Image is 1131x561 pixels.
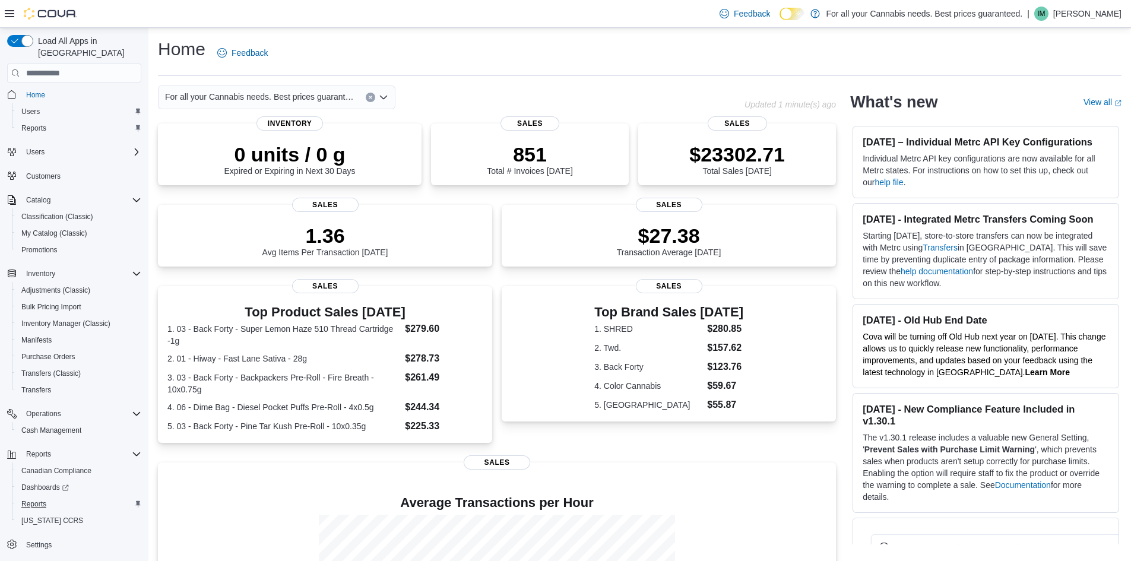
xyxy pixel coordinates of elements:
[21,516,83,525] span: [US_STATE] CCRS
[12,512,146,529] button: [US_STATE] CCRS
[689,142,785,166] p: $23302.71
[707,379,743,393] dd: $59.67
[594,361,702,373] dt: 3. Back Forty
[617,224,721,248] p: $27.38
[167,420,400,432] dt: 5. 03 - Back Forty - Pine Tar Kush Pre-Roll - 10x0.35g
[617,224,721,257] div: Transaction Average [DATE]
[26,172,61,181] span: Customers
[26,269,55,278] span: Inventory
[21,447,56,461] button: Reports
[21,286,90,295] span: Adjustments (Classic)
[213,41,273,65] a: Feedback
[21,499,46,509] span: Reports
[17,226,92,240] a: My Catalog (Classic)
[17,283,141,297] span: Adjustments (Classic)
[26,540,52,550] span: Settings
[2,144,146,160] button: Users
[232,47,268,59] span: Feedback
[734,8,770,20] span: Feedback
[21,212,93,221] span: Classification (Classic)
[636,198,702,212] span: Sales
[17,497,51,511] a: Reports
[26,90,45,100] span: Home
[17,283,95,297] a: Adjustments (Classic)
[487,142,572,166] p: 851
[17,480,141,495] span: Dashboards
[17,333,56,347] a: Manifests
[500,116,560,131] span: Sales
[405,351,483,366] dd: $278.73
[17,383,56,397] a: Transfers
[707,341,743,355] dd: $157.62
[21,193,141,207] span: Catalog
[707,322,743,336] dd: $280.85
[262,224,388,248] p: 1.36
[17,226,141,240] span: My Catalog (Classic)
[17,243,141,257] span: Promotions
[875,178,903,187] a: help file
[12,315,146,332] button: Inventory Manager (Classic)
[21,267,141,281] span: Inventory
[12,282,146,299] button: Adjustments (Classic)
[708,116,767,131] span: Sales
[21,87,141,102] span: Home
[167,323,400,347] dt: 1. 03 - Back Forty - Super Lemon Haze 510 Thread Cartridge -1g
[21,245,58,255] span: Promotions
[167,305,483,319] h3: Top Product Sales [DATE]
[21,369,81,378] span: Transfers (Classic)
[923,243,958,252] a: Transfers
[594,323,702,335] dt: 1. SHRED
[165,90,354,104] span: For all your Cannabis needs. Best prices guaranteed.
[17,366,85,381] a: Transfers (Classic)
[21,335,52,345] span: Manifests
[863,432,1109,503] p: The v1.30.1 release includes a valuable new General Setting, ' ', which prevents sales when produ...
[995,480,1051,490] a: Documentation
[863,332,1105,377] span: Cova will be turning off Old Hub next year on [DATE]. This change allows us to quickly release ne...
[1053,7,1122,21] p: [PERSON_NAME]
[12,382,146,398] button: Transfers
[21,88,50,102] a: Home
[405,400,483,414] dd: $244.34
[21,145,49,159] button: Users
[12,496,146,512] button: Reports
[780,8,804,20] input: Dark Mode
[863,230,1109,289] p: Starting [DATE], store-to-store transfers can now be integrated with Metrc using in [GEOGRAPHIC_D...
[21,302,81,312] span: Bulk Pricing Import
[17,514,141,528] span: Washington CCRS
[21,352,75,362] span: Purchase Orders
[21,426,81,435] span: Cash Management
[12,242,146,258] button: Promotions
[864,445,1035,454] strong: Prevent Sales with Purchase Limit Warning
[17,514,88,528] a: [US_STATE] CCRS
[21,538,56,552] a: Settings
[262,224,388,257] div: Avg Items Per Transaction [DATE]
[12,365,146,382] button: Transfers (Classic)
[26,147,45,157] span: Users
[17,316,115,331] a: Inventory Manager (Classic)
[21,193,55,207] button: Catalog
[21,267,60,281] button: Inventory
[33,35,141,59] span: Load All Apps in [GEOGRAPHIC_DATA]
[2,85,146,103] button: Home
[21,483,69,492] span: Dashboards
[745,100,836,109] p: Updated 1 minute(s) ago
[21,407,141,421] span: Operations
[863,403,1109,427] h3: [DATE] - New Compliance Feature Included in v1.30.1
[17,350,141,364] span: Purchase Orders
[1037,7,1045,21] span: IM
[256,116,323,131] span: Inventory
[21,407,66,421] button: Operations
[707,360,743,374] dd: $123.76
[863,153,1109,188] p: Individual Metrc API key configurations are now available for all Metrc states. For instructions ...
[2,446,146,462] button: Reports
[17,423,141,438] span: Cash Management
[21,123,46,133] span: Reports
[379,93,388,102] button: Open list of options
[826,7,1022,21] p: For all your Cannabis needs. Best prices guaranteed.
[12,299,146,315] button: Bulk Pricing Import
[901,267,973,276] a: help documentation
[17,464,141,478] span: Canadian Compliance
[464,455,530,470] span: Sales
[366,93,375,102] button: Clear input
[21,447,141,461] span: Reports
